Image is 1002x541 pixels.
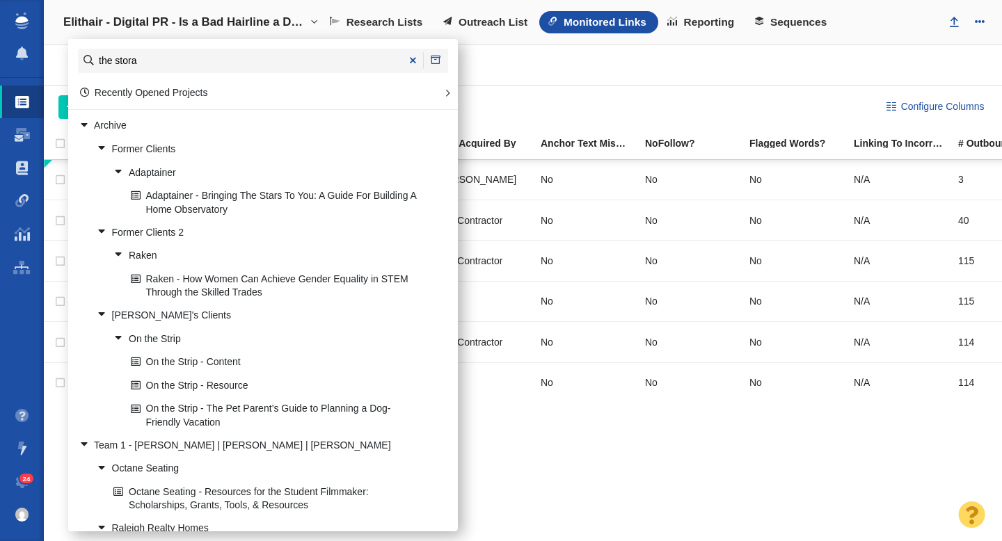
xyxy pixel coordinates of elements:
div: No [541,327,633,357]
a: Team 1 - [PERSON_NAME] | [PERSON_NAME] | [PERSON_NAME] [75,435,429,456]
a: Recently Opened Projects [80,87,208,98]
div: No [541,165,633,195]
a: Raleigh Realty Homes [93,518,429,540]
div: No [645,368,737,398]
button: Add Links [58,95,143,119]
div: No [749,368,841,398]
a: Archive [75,115,429,137]
td: P1P Contractor [430,322,534,362]
td: Kyle Ochsner [430,160,534,200]
div: Flagged Words? [749,138,852,148]
a: Octane Seating - Resources for the Student Filmmaker: Scholarships, Grants, Tools, & Resources [110,481,429,516]
a: Flagged Words? [749,138,852,150]
h4: Elithair - Digital PR - Is a Bad Hairline a Dating Dealbreaker? [63,15,307,29]
a: Anchor Text Mismatch? [541,138,644,150]
div: No [645,245,737,275]
a: On the Strip - Resource [127,375,429,396]
div: No [541,205,633,235]
div: NoFollow? [645,138,748,148]
div: N/A [854,245,946,275]
div: N/A [854,368,946,398]
div: No [749,165,841,195]
div: N/A [854,327,946,357]
div: No [645,205,737,235]
span: Sequences [770,16,827,29]
a: On the Strip - Content [127,352,429,373]
div: No [541,245,633,275]
div: No [749,286,841,316]
a: Former Clients 2 [93,222,429,243]
div: N/A [854,165,946,195]
a: Raken - How Women Can Achieve Gender Equality in STEM Through the Skilled Trades [127,268,429,303]
div: No [749,245,841,275]
a: Linking To Incorrect? [854,138,957,150]
span: P1P Contractor [436,336,502,348]
span: Monitored Links [564,16,646,29]
div: Link Acquired By [436,138,539,148]
a: Adaptainer [110,162,429,184]
span: Configure Columns [901,99,985,114]
div: No [645,327,737,357]
div: No [541,286,633,316]
span: P1P Contractor [436,255,502,267]
a: On the Strip [110,328,429,350]
a: Research Lists [321,11,434,33]
span: P1P Contractor [436,214,502,227]
div: N/A [854,205,946,235]
a: Raken [110,245,429,267]
span: 24 [19,474,34,484]
div: Anchor text found on the page does not match the anchor text entered into BuzzStream [541,138,644,148]
span: Outreach List [459,16,527,29]
div: Linking To Incorrect? [854,138,957,148]
div: No [645,286,737,316]
a: Adaptainer - Bringing The Stars To You: A Guide For Building A Home Observatory [127,185,429,220]
img: buzzstream_logo_iconsimple.png [15,13,28,29]
div: No [749,205,841,235]
a: On the Strip - The Pet Parent’s Guide to Planning a Dog-Friendly Vacation [127,398,429,433]
a: Octane Seating [93,458,429,480]
a: Sequences [746,11,838,33]
td: P1P Contractor [430,200,534,240]
input: Find a Project [78,49,448,73]
button: Configure Columns [878,95,992,119]
a: Outreach List [434,11,539,33]
td: P1P Contractor [430,241,534,281]
a: Reporting [658,11,746,33]
div: No [541,368,633,398]
a: [PERSON_NAME]'s Clients [93,305,429,326]
div: N/A [854,286,946,316]
a: NoFollow? [645,138,748,150]
span: [PERSON_NAME] [436,173,516,186]
a: Monitored Links [539,11,658,33]
span: Reporting [684,16,735,29]
img: 8a21b1a12a7554901d364e890baed237 [15,508,29,522]
a: Former Clients [93,138,429,160]
div: No [645,165,737,195]
span: Research Lists [347,16,423,29]
a: Link Acquired By [436,138,539,150]
div: No [749,327,841,357]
